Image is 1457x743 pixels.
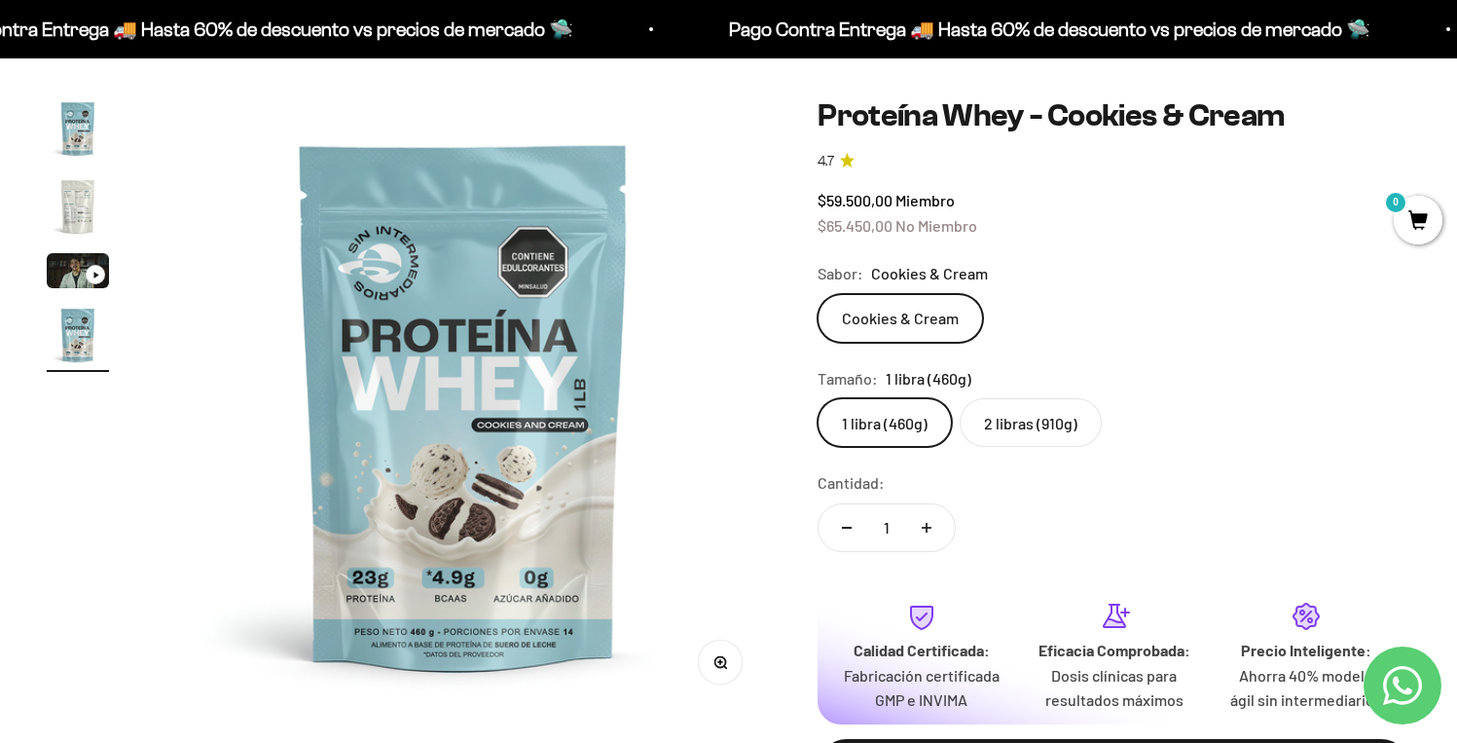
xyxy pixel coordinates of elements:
img: Proteína Whey - Cookies & Cream [156,97,771,713]
p: Ahorra 40% modelo ágil sin intermediarios [1225,663,1387,713]
a: 0 [1394,211,1442,233]
h1: Proteína Whey - Cookies & Cream [818,97,1410,134]
span: Miembro [895,191,955,209]
mark: 0 [1384,191,1407,214]
span: 1 libra (460g) [886,366,971,391]
span: $59.500,00 [818,191,892,209]
button: Ir al artículo 1 [47,97,109,166]
p: Pago Contra Entrega 🚚 Hasta 60% de descuento vs precios de mercado 🛸 [727,14,1368,45]
span: No Miembro [895,216,977,235]
legend: Tamaño: [818,366,878,391]
img: Proteína Whey - Cookies & Cream [47,175,109,238]
img: Proteína Whey - Cookies & Cream [47,97,109,160]
label: Cantidad: [818,470,885,496]
button: Reducir cantidad [819,504,875,551]
a: 4.74.7 de 5.0 estrellas [818,151,1410,172]
strong: Eficacia Comprobada: [1038,641,1190,659]
legend: Sabor: [818,261,863,286]
span: 4.7 [818,151,834,172]
span: Cookies & Cream [871,261,988,286]
strong: Calidad Certificada: [854,641,990,659]
button: Ir al artículo 3 [47,253,109,294]
strong: Precio Inteligente: [1241,641,1371,659]
button: Ir al artículo 2 [47,175,109,243]
span: $65.450,00 [818,216,892,235]
p: Dosis clínicas para resultados máximos [1034,663,1195,713]
p: Fabricación certificada GMP e INVIMA [841,663,1002,713]
img: Proteína Whey - Cookies & Cream [47,304,109,366]
button: Aumentar cantidad [898,504,955,551]
button: Ir al artículo 4 [47,304,109,372]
